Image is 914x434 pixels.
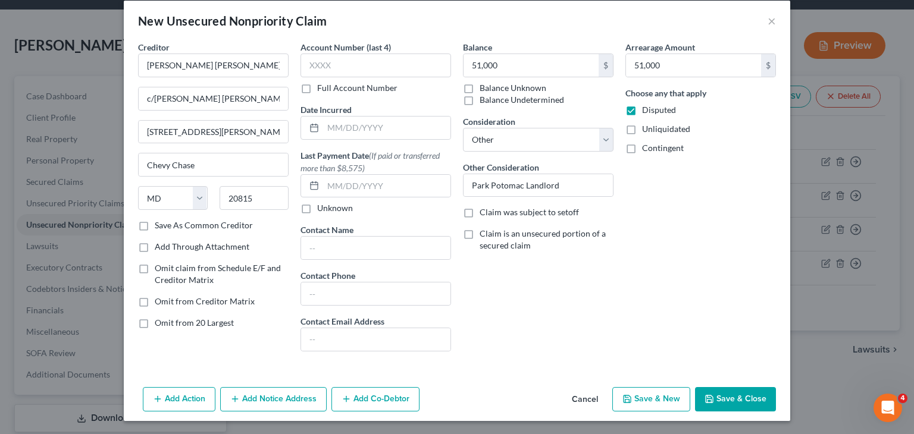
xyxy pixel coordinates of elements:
[463,41,492,54] label: Balance
[768,14,776,28] button: ×
[143,387,215,412] button: Add Action
[301,328,450,351] input: --
[138,12,327,29] div: New Unsecured Nonpriority Claim
[626,54,761,77] input: 0.00
[155,317,234,328] span: Omit from 20 Largest
[301,54,451,77] input: XXXX
[612,387,690,412] button: Save & New
[301,282,450,305] input: --
[139,121,288,143] input: Apt, Suite, etc...
[625,87,706,99] label: Choose any that apply
[301,149,451,174] label: Last Payment Date
[761,54,775,77] div: $
[480,94,564,106] label: Balance Undetermined
[331,387,420,412] button: Add Co-Debtor
[642,105,676,115] span: Disputed
[317,82,397,94] label: Full Account Number
[463,115,515,128] label: Consideration
[463,161,539,174] label: Other Consideration
[301,269,355,282] label: Contact Phone
[464,174,613,197] input: Specify...
[323,175,450,197] input: MM/DD/YYYY
[155,219,253,231] label: Save As Common Creditor
[874,394,902,422] iframe: Intercom live chat
[138,54,289,77] input: Search creditor by name...
[301,41,391,54] label: Account Number (last 4)
[301,224,353,236] label: Contact Name
[317,202,353,214] label: Unknown
[155,241,249,253] label: Add Through Attachment
[220,186,289,210] input: Enter zip...
[464,54,599,77] input: 0.00
[155,296,255,306] span: Omit from Creditor Matrix
[301,237,450,259] input: --
[220,387,327,412] button: Add Notice Address
[139,153,288,176] input: Enter city...
[301,103,352,116] label: Date Incurred
[599,54,613,77] div: $
[138,42,170,52] span: Creditor
[625,41,695,54] label: Arrearage Amount
[898,394,907,403] span: 4
[642,124,690,134] span: Unliquidated
[562,388,608,412] button: Cancel
[480,207,579,217] span: Claim was subject to setoff
[695,387,776,412] button: Save & Close
[301,150,440,173] span: (If paid or transferred more than $8,575)
[301,315,384,328] label: Contact Email Address
[139,87,288,110] input: Enter address...
[642,143,684,153] span: Contingent
[155,263,281,285] span: Omit claim from Schedule E/F and Creditor Matrix
[323,117,450,139] input: MM/DD/YYYY
[480,228,606,250] span: Claim is an unsecured portion of a secured claim
[480,82,546,94] label: Balance Unknown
